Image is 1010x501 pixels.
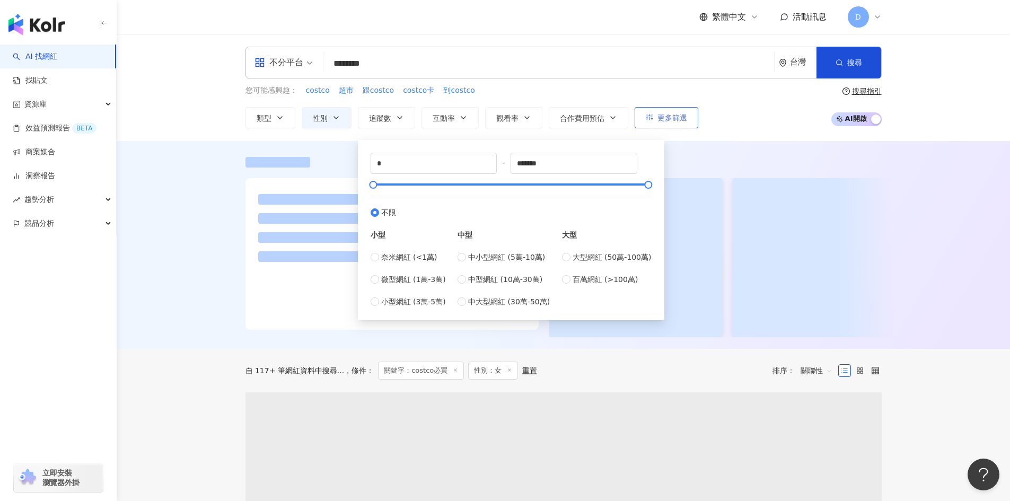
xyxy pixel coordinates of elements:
span: 百萬網紅 (>100萬) [573,274,638,285]
div: 重置 [522,366,537,375]
span: 中小型網紅 (5萬-10萬) [468,251,545,263]
span: 競品分析 [24,212,54,235]
span: 微型網紅 (1萬-3萬) [381,274,446,285]
button: 互動率 [421,107,479,128]
button: costco卡 [402,85,435,96]
span: 更多篩選 [657,113,687,122]
span: 條件 ： [344,366,374,375]
span: 繁體中文 [712,11,746,23]
div: 台灣 [790,58,816,67]
span: 性別 [313,114,328,122]
img: chrome extension [17,469,38,486]
button: 追蹤數 [358,107,415,128]
button: 類型 [245,107,295,128]
a: searchAI 找網紅 [13,51,57,62]
span: 關聯性 [801,362,832,379]
span: costco [306,85,330,96]
div: 中型 [458,229,550,241]
span: 合作費用預估 [560,114,604,122]
a: 效益預測報告BETA [13,123,96,134]
button: 更多篩選 [635,107,698,128]
button: 觀看率 [485,107,542,128]
div: 小型 [371,229,446,241]
button: 跟costco [362,85,394,96]
span: 搜尋 [847,58,862,67]
span: environment [779,59,787,67]
span: 追蹤數 [369,114,391,122]
button: 搜尋 [816,47,881,78]
iframe: Help Scout Beacon - Open [968,459,999,490]
span: 關鍵字：costco必買 [378,362,464,380]
img: logo [8,14,65,35]
span: 立即安裝 瀏覽器外掛 [42,468,80,487]
a: chrome extension立即安裝 瀏覽器外掛 [14,463,103,492]
span: 超市 [339,85,354,96]
span: 不限 [381,207,396,218]
span: 觀看率 [496,114,519,122]
button: 超市 [338,85,354,96]
span: 您可能感興趣： [245,85,297,96]
span: question-circle [842,87,850,95]
div: 排序： [772,362,838,379]
span: 到costco [443,85,475,96]
a: 洞察報告 [13,171,55,181]
span: - [497,157,511,169]
span: 大型網紅 (50萬-100萬) [573,251,652,263]
span: appstore [254,57,265,68]
span: 跟costco [363,85,394,96]
div: 大型 [562,229,652,241]
span: costco卡 [403,85,434,96]
span: 類型 [257,114,271,122]
span: 中大型網紅 (30萬-50萬) [468,296,550,307]
span: D [855,11,861,23]
span: 中型網紅 (10萬-30萬) [468,274,542,285]
span: 小型網紅 (3萬-5萬) [381,296,446,307]
a: 找貼文 [13,75,48,86]
a: 商案媒合 [13,147,55,157]
div: 搜尋指引 [852,87,882,95]
span: 性別：女 [468,362,518,380]
div: 不分平台 [254,54,303,71]
button: 合作費用預估 [549,107,628,128]
span: 奈米網紅 (<1萬) [381,251,437,263]
button: 性別 [302,107,352,128]
div: 自 117+ 筆網紅資料中搜尋... [245,366,345,375]
span: 資源庫 [24,92,47,116]
span: 活動訊息 [793,12,827,22]
button: 到costco [443,85,475,96]
span: 趨勢分析 [24,188,54,212]
button: costco [305,85,330,96]
span: 互動率 [433,114,455,122]
span: rise [13,196,20,204]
